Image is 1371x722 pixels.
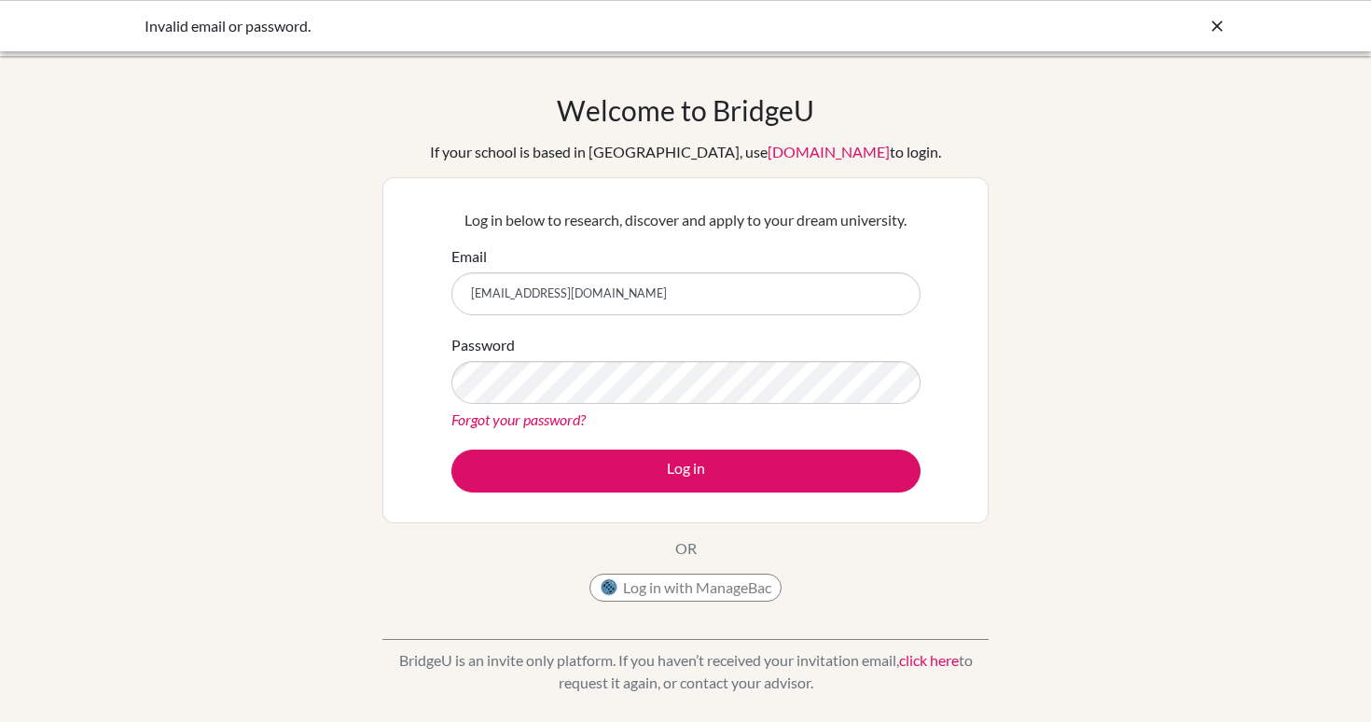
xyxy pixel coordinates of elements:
label: Email [451,245,487,268]
p: BridgeU is an invite only platform. If you haven’t received your invitation email, to request it ... [382,649,989,694]
p: OR [675,537,697,560]
label: Password [451,334,515,356]
a: Forgot your password? [451,410,586,428]
p: Log in below to research, discover and apply to your dream university. [451,209,921,231]
div: Invalid email or password. [145,15,947,37]
h1: Welcome to BridgeU [557,93,814,127]
div: If your school is based in [GEOGRAPHIC_DATA], use to login. [430,141,941,163]
a: [DOMAIN_NAME] [768,143,890,160]
a: click here [899,651,959,669]
button: Log in with ManageBac [589,574,782,602]
button: Log in [451,450,921,493]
